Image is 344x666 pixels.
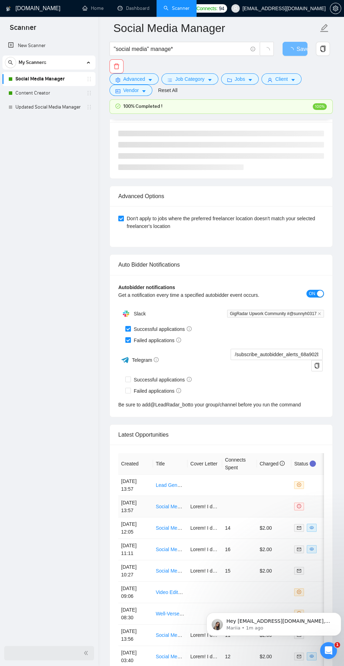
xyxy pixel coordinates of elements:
a: Updated Social Media Manager [15,100,82,114]
th: Cover Letter [187,453,222,475]
span: Advanced [123,75,145,83]
span: info-circle [176,338,181,342]
span: idcard [115,89,120,94]
a: New Scanner [8,39,90,53]
a: Social Media Ads Manager for Business Coach [156,568,258,574]
td: Social Media Ads Manager for Business Coach [153,560,188,582]
span: My Scanners [19,55,46,70]
span: info-circle [176,388,181,393]
th: Connects Spent [222,453,257,475]
span: Job Category [175,75,204,83]
span: copy [312,363,322,368]
span: eye [310,547,314,551]
span: info-circle [251,47,255,51]
div: Latest Opportunities [118,425,324,445]
span: caret-down [141,89,146,94]
span: folder [227,77,232,83]
span: edit [320,24,329,33]
span: mail [297,569,301,573]
li: New Scanner [2,39,95,53]
a: Social Media and Marketing Support [156,504,235,509]
div: Be sure to add to your group/channel before you run the command [118,401,324,409]
button: folderJobscaret-down [221,73,259,85]
td: $2.00 [257,560,292,582]
input: Scanner name... [113,19,318,37]
a: Well-Versed and Experienced Graphic Designer For Boutique Ad Agency [156,611,314,616]
td: [DATE] 13:56 [118,625,153,646]
img: logo [6,3,11,14]
span: holder [86,76,92,82]
span: setting [115,77,120,83]
span: 100% [313,103,327,110]
td: 16 [222,539,257,560]
input: Search Freelance Jobs... [114,45,247,53]
td: Social Media and Marketing Support [153,496,188,517]
span: Failed applications [131,337,184,344]
td: [DATE] 08:30 [118,603,153,625]
td: $2.00 [257,517,292,539]
span: caret-down [291,77,296,83]
a: Video Editor Needed for EditedByGeo [156,589,239,595]
th: Created [118,453,153,475]
span: exclamation-circle [297,504,301,508]
span: user [233,6,238,11]
div: Auto Bidder Notifications [118,255,324,275]
td: $2.00 [257,539,292,560]
td: Video Editor Needed for EditedByGeo [153,582,188,603]
td: [DATE] 13:57 [118,496,153,517]
a: Reset All [158,86,177,94]
button: settingAdvancedcaret-down [110,73,159,85]
a: homeHome [82,5,104,11]
span: eye [310,525,314,530]
button: delete [110,59,124,73]
td: Well-Versed and Experienced Graphic Designer For Boutique Ad Agency [153,603,188,625]
span: Charged [260,461,285,466]
span: loading [264,47,270,53]
b: Autobidder notifications [118,285,175,290]
span: caret-down [248,77,253,83]
span: info-circle [280,461,285,466]
a: @LeadRadar_bot [150,401,189,409]
span: Successful applications [131,325,194,333]
span: Client [275,75,288,83]
span: Save [297,45,309,53]
div: Advanced Options [118,186,324,206]
button: userClientcaret-down [262,73,302,85]
button: idcardVendorcaret-down [110,85,152,96]
span: Connects: [196,5,217,12]
span: close-circle [297,483,301,487]
td: [DATE] 10:27 [118,560,153,582]
iframe: Intercom notifications message [204,598,344,647]
iframe: Intercom live chat [320,642,337,659]
span: caret-down [207,77,212,83]
a: Social Media Marketing Manager for Young Sneaker Brand [156,632,284,638]
span: loading [288,47,297,53]
span: 94 [219,5,224,12]
span: mail [297,654,301,659]
td: [DATE] 12:05 [118,517,153,539]
button: barsJob Categorycaret-down [161,73,218,85]
span: Jobs [235,75,245,83]
span: Telegram [132,357,159,363]
td: Social Media Strategist/Manager for Website Management Startup - Build Our Brand from the Ground Up [153,517,188,539]
span: GigRadar Upwork Community #@sunnyh0317 [227,310,324,318]
a: Social Media Manager for TikTok Growth [156,547,244,552]
span: 1 [335,642,340,648]
span: close [318,312,321,315]
li: My Scanners [2,55,95,114]
td: 14 [222,517,257,539]
img: hpQkSZIkSZIkSZIkSZIkSZIkSZIkSZIkSZIkSZIkSZIkSZIkSZIkSZIkSZIkSZIkSZIkSZIkSZIkSZIkSZIkSZIkSZIkSZIkS... [119,307,133,321]
button: copy [316,42,330,56]
span: info-circle [187,377,192,382]
a: Lead Generator & Social Media Manager for Home Health Care Business [156,482,316,488]
td: 15 [222,560,257,582]
a: Social Media Creator & Manager for Book Launch [156,654,264,659]
td: [DATE] 09:06 [118,582,153,603]
span: mail [297,547,301,551]
div: Tooltip anchor [310,461,316,467]
span: caret-down [148,77,153,83]
span: user [267,77,272,83]
td: [DATE] 13:57 [118,475,153,496]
